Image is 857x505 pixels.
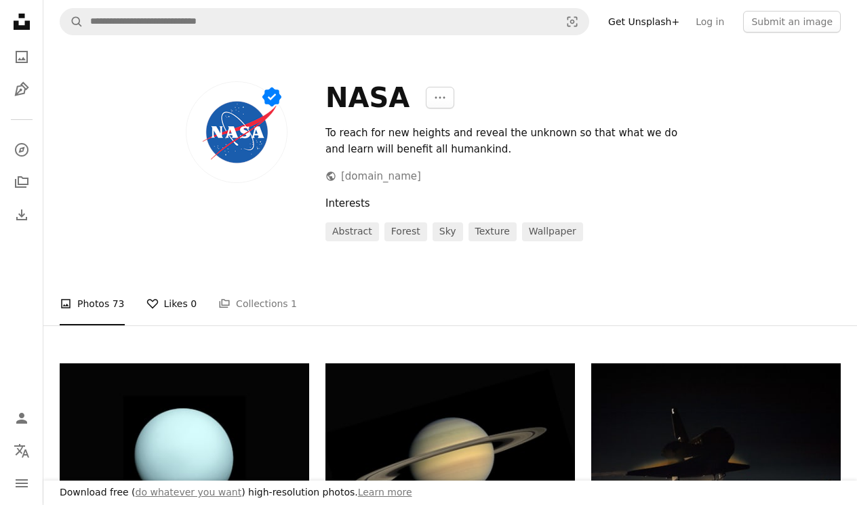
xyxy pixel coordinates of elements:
a: Photos [8,43,35,70]
button: Menu [8,470,35,497]
a: Space Shuttle Atlantis lands in the dark [591,440,841,452]
div: To reach for new heights and reveal the unknown so that what we do and learn will benefit all hum... [325,125,686,157]
a: Get Unsplash+ [600,11,687,33]
a: Download History [8,201,35,228]
a: Likes 0 [146,282,197,325]
span: 1 [291,296,297,311]
div: NASA [325,81,410,114]
a: do whatever you want [136,487,242,498]
a: Explore [8,136,35,163]
a: Saturn and its rings [325,450,575,462]
form: Find visuals sitewide [60,8,589,35]
h3: Download free ( ) high-resolution photos. [60,486,412,500]
a: Log in / Sign up [8,405,35,432]
img: Avatar of user NASA [186,81,287,183]
a: Collections [8,169,35,196]
button: Visual search [556,9,589,35]
div: Interests [325,195,841,211]
button: Submit an image [743,11,841,33]
a: abstract [325,222,379,241]
button: More Actions [426,87,454,108]
a: Illustrations [8,76,35,103]
button: Search Unsplash [60,9,83,35]
a: [DOMAIN_NAME] [325,170,421,182]
a: Log in [687,11,732,33]
a: Learn more [358,487,412,498]
a: Home — Unsplash [8,8,35,38]
a: sky [433,222,463,241]
a: forest [384,222,427,241]
span: 0 [191,296,197,311]
a: Collections 1 [218,282,297,325]
button: Language [8,437,35,464]
a: Uranus planet [60,450,309,462]
a: wallpaper [522,222,583,241]
a: texture [469,222,517,241]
